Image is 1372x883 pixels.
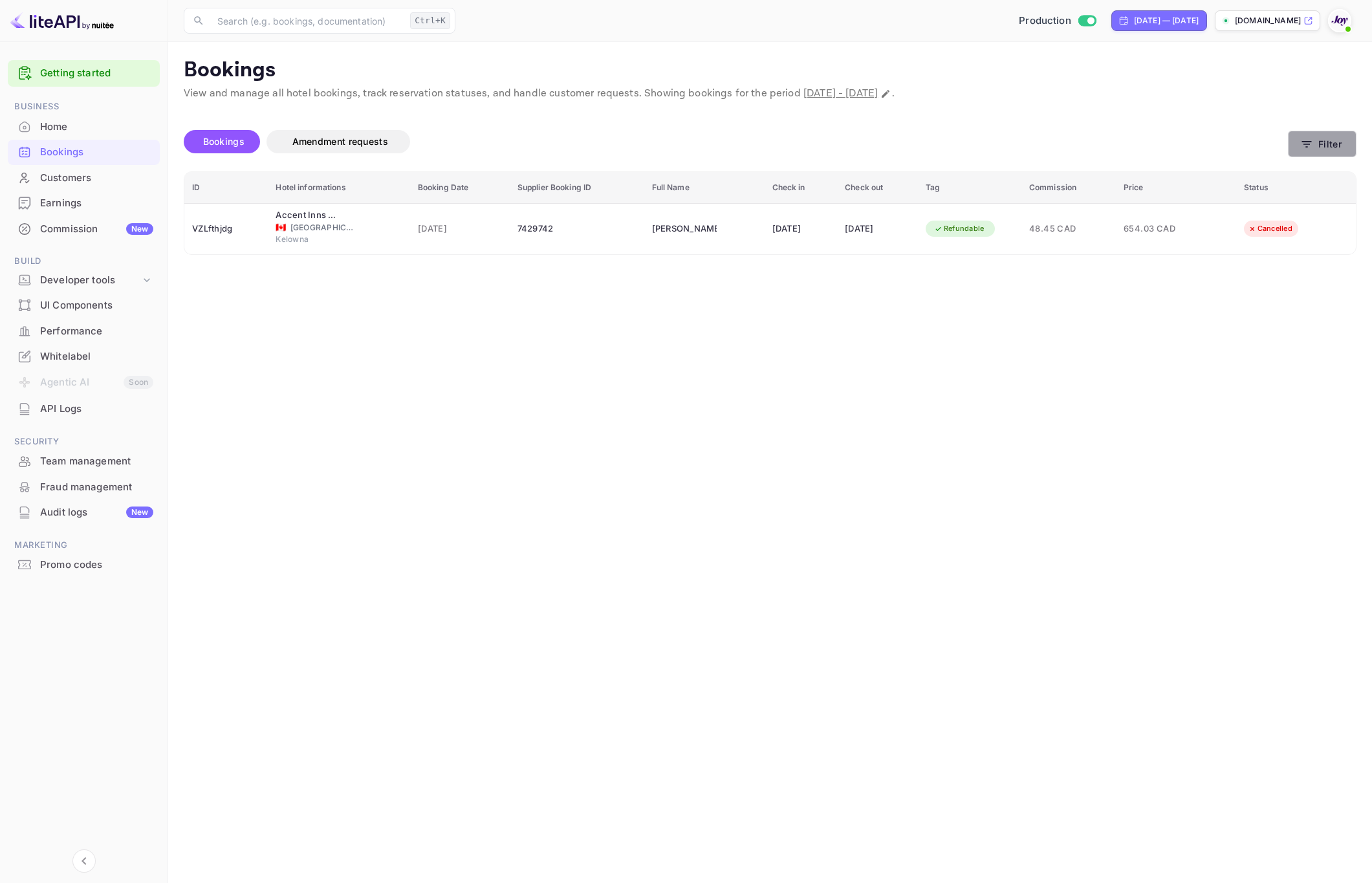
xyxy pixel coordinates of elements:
a: API Logs [8,397,160,420]
span: Security [8,435,160,449]
a: Whitelabel [8,344,160,368]
a: UI Components [8,293,160,317]
div: UI Components [8,293,160,318]
a: Getting started [40,66,153,81]
div: New [126,223,153,235]
th: Full Name [644,172,765,204]
div: Performance [40,324,153,339]
a: Audit logsNew [8,500,160,524]
p: [DOMAIN_NAME] [1235,15,1301,27]
p: View and manage all hotel bookings, track reservation statuses, and handle customer requests. Sho... [184,86,1356,102]
div: Commission [40,222,153,237]
span: [DATE] [418,222,502,236]
div: Customers [8,166,160,191]
a: Customers [8,166,160,190]
button: Collapse navigation [72,849,96,873]
th: Status [1236,172,1356,204]
div: Audit logs [40,505,153,520]
span: 48.45 CAD [1029,222,1108,236]
th: Check in [765,172,838,204]
div: Whitelabel [40,349,153,364]
div: Emma Oulds [652,219,717,239]
span: Canada [276,223,286,232]
div: Team management [8,449,160,474]
div: Getting started [8,60,160,87]
div: Fraud management [40,480,153,495]
th: Tag [918,172,1021,204]
div: Earnings [40,196,153,211]
span: Production [1019,14,1071,28]
div: Developer tools [8,269,160,292]
div: account-settings tabs [184,130,1288,153]
div: Promo codes [40,558,153,572]
span: Build [8,254,160,268]
img: With Joy [1329,10,1350,31]
div: API Logs [40,402,153,417]
a: Fraud management [8,475,160,499]
a: Promo codes [8,552,160,576]
div: Promo codes [8,552,160,578]
div: Performance [8,319,160,344]
span: [DATE] - [DATE] [803,87,878,100]
div: 7429742 [517,219,637,239]
div: Cancelled [1239,221,1301,237]
div: CommissionNew [8,217,160,242]
div: [DATE] [772,219,830,239]
a: Performance [8,319,160,343]
th: Commission [1021,172,1116,204]
th: Hotel informations [268,172,409,204]
span: Kelowna [276,234,340,245]
div: Customers [40,171,153,186]
div: Home [40,120,153,135]
div: Team management [40,454,153,469]
span: 654.03 CAD [1124,222,1188,236]
p: Bookings [184,58,1356,83]
div: Bookings [8,140,160,165]
span: [GEOGRAPHIC_DATA] [290,222,355,234]
img: LiteAPI logo [10,10,114,31]
span: Bookings [203,136,245,147]
div: [DATE] [845,219,910,239]
div: [DATE] — [DATE] [1134,15,1199,27]
div: Refundable [926,221,993,237]
th: ID [184,172,268,204]
button: Filter [1288,131,1356,157]
div: Whitelabel [8,344,160,369]
div: Fraud management [8,475,160,500]
button: Change date range [879,87,892,100]
a: CommissionNew [8,217,160,241]
th: Booking Date [410,172,510,204]
span: Amendment requests [292,136,388,147]
th: Supplier Booking ID [510,172,644,204]
th: Price [1116,172,1236,204]
a: Bookings [8,140,160,164]
a: Team management [8,449,160,473]
div: Accent Inns Kelowna [276,209,340,222]
div: Developer tools [40,273,140,288]
table: booking table [184,172,1356,254]
div: Home [8,114,160,140]
div: Switch to Sandbox mode [1014,14,1101,28]
span: Business [8,100,160,114]
div: Earnings [8,191,160,216]
span: Marketing [8,538,160,552]
div: New [126,507,153,518]
a: Home [8,114,160,138]
div: Bookings [40,145,153,160]
a: Earnings [8,191,160,215]
input: Search (e.g. bookings, documentation) [210,8,405,34]
th: Check out [837,172,918,204]
div: VZLfthjdg [192,219,260,239]
div: API Logs [8,397,160,422]
div: Audit logsNew [8,500,160,525]
div: UI Components [40,298,153,313]
div: Ctrl+K [410,12,450,29]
